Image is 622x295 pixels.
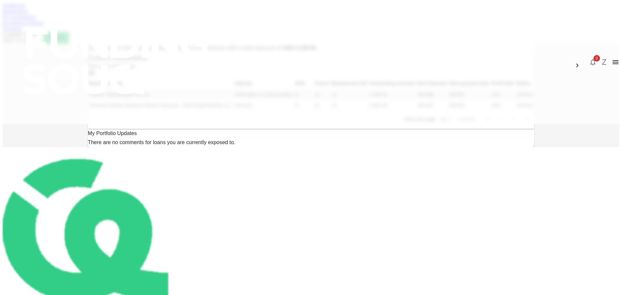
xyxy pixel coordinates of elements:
span: My Portfolio Updates [88,130,137,136]
button: Z [599,57,609,67]
button: 0 [586,56,599,69]
span: 0 [593,55,600,62]
span: There are no comments for loans you are currently exposed to. [88,140,236,145]
span: العربية [573,55,586,60]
